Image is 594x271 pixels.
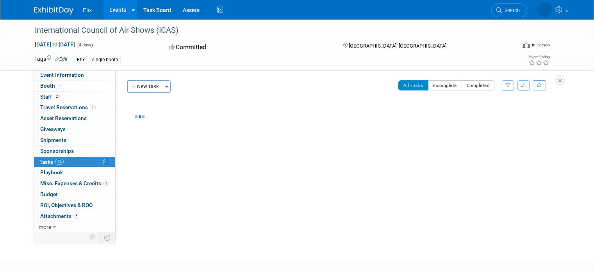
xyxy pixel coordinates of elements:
[34,41,75,48] span: [DATE] [DATE]
[34,200,115,211] a: ROI, Objectives & ROO
[103,181,109,186] span: 1
[166,41,330,54] div: Committed
[86,232,100,243] td: Personalize Event Tab Strip
[532,42,550,48] div: In-Person
[40,104,96,110] span: Travel Reservations
[83,7,92,13] span: Etix
[502,7,520,13] span: Search
[462,80,495,90] button: Completed
[40,137,66,143] span: Shipments
[40,180,109,186] span: Misc. Expenses & Credits
[40,126,66,132] span: Giveaways
[34,7,73,14] img: ExhibitDay
[100,232,116,243] td: Toggle Event Tabs
[55,159,64,165] span: 7%
[40,72,84,78] span: Event Information
[32,23,506,37] div: International Council of Air Shows (ICAS)
[491,4,527,17] a: Search
[34,167,115,178] a: Playbook
[34,70,115,80] a: Event Information
[523,42,530,48] img: Format-Inperson.png
[73,213,79,219] span: 5
[40,94,60,100] span: Staff
[59,83,62,88] i: Booth reservation complete
[428,80,462,90] button: Incomplete
[533,80,546,90] a: Refresh
[528,55,549,59] div: Event Rating
[127,80,163,93] button: New Task
[34,124,115,135] a: Giveaways
[34,189,115,200] a: Budget
[34,55,68,64] td: Tags
[34,157,115,167] a: Tasks7%
[77,43,93,48] span: (4 days)
[40,169,63,175] span: Playbook
[34,178,115,189] a: Misc. Expenses & Credits1
[34,92,115,102] a: Staff2
[40,191,58,197] span: Budget
[34,211,115,221] a: Attachments5
[40,115,87,121] span: Asset Reservations
[34,102,115,113] a: Travel Reservations1
[54,94,60,99] span: 2
[349,43,446,49] span: [GEOGRAPHIC_DATA], [GEOGRAPHIC_DATA]
[40,202,93,208] span: ROI, Objectives & ROO
[537,3,552,18] img: Amy Meyer
[34,135,115,145] a: Shipments
[40,213,79,219] span: Attachments
[40,148,74,154] span: Sponsorships
[34,113,115,124] a: Asset Reservations
[474,41,550,52] div: Event Format
[34,81,115,91] a: Booth
[90,105,96,110] span: 1
[39,224,51,230] span: more
[34,222,115,232] a: more
[75,56,87,64] div: Etix
[51,41,59,48] span: to
[40,83,64,89] span: Booth
[398,80,428,90] button: All Tasks
[55,57,68,62] a: Edit
[90,56,121,64] div: single booth
[135,115,144,118] img: loading...
[39,159,64,165] span: Tasks
[34,146,115,156] a: Sponsorships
